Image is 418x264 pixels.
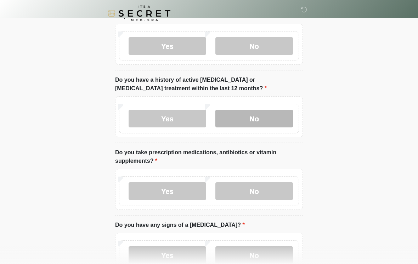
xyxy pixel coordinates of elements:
[215,246,293,264] label: No
[115,148,303,165] label: Do you take prescription medications, antibiotics or vitamin supplements?
[115,76,303,93] label: Do you have a history of active [MEDICAL_DATA] or [MEDICAL_DATA] treatment within the last 12 mon...
[129,182,206,200] label: Yes
[129,246,206,264] label: Yes
[115,221,245,229] label: Do you have any signs of a [MEDICAL_DATA]?
[215,110,293,127] label: No
[215,182,293,200] label: No
[129,37,206,55] label: Yes
[129,110,206,127] label: Yes
[215,37,293,55] label: No
[108,5,170,21] img: It's A Secret Med Spa Logo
